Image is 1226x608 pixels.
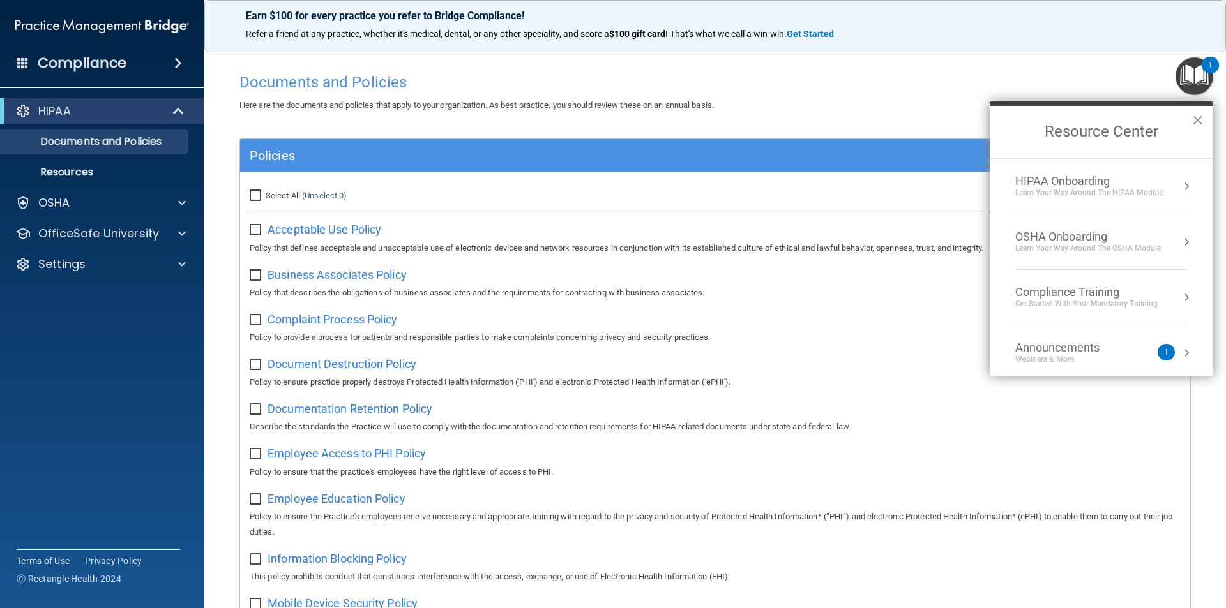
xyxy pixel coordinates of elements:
button: Close [1192,110,1204,130]
a: Policies [250,145,1181,166]
strong: $100 gift card [609,29,665,39]
div: Compliance Training [1015,285,1158,299]
a: OSHA [15,195,186,211]
div: Webinars & More [1015,354,1125,365]
p: Earn $100 for every practice you refer to Bridge Compliance! [246,10,1184,22]
span: Refer a friend at any practice, whether it's medical, dental, or any other speciality, and score a [246,29,609,39]
span: Information Blocking Policy [268,552,407,565]
p: Documents and Policies [8,135,183,148]
p: Policy to ensure that the practice's employees have the right level of access to PHI. [250,464,1181,480]
div: Get Started with your mandatory training [1015,299,1158,309]
p: Policy to provide a process for patients and responsible parties to make complaints concerning pr... [250,330,1181,345]
button: Open Resource Center, 1 new notification [1176,57,1213,95]
div: 1 [1208,65,1213,82]
p: Settings [38,256,86,272]
h4: Compliance [38,54,126,72]
p: OfficeSafe University [38,226,159,241]
a: Privacy Policy [85,554,142,567]
a: (Unselect 0) [302,191,347,200]
span: Business Associates Policy [268,268,407,281]
div: HIPAA Onboarding [1015,174,1163,188]
div: Learn your way around the OSHA module [1015,243,1161,254]
div: OSHA Onboarding [1015,230,1161,244]
h2: Resource Center [990,106,1213,158]
span: Complaint Process Policy [268,313,397,326]
span: Document Destruction Policy [268,357,416,371]
div: Resource Center [990,101,1213,376]
span: Here are the documents and policies that apply to your organization. As best practice, you should... [239,100,714,110]
a: HIPAA [15,103,185,119]
p: HIPAA [38,103,71,119]
p: Resources [8,166,183,179]
p: Describe the standards the Practice will use to comply with the documentation and retention requi... [250,419,1181,434]
span: Employee Education Policy [268,492,405,505]
span: Select All [266,191,300,200]
span: ! That's what we call a win-win. [665,29,787,39]
a: OfficeSafe University [15,226,186,241]
span: Employee Access to PHI Policy [268,447,426,460]
p: Policy to ensure the Practice's employees receive necessary and appropriate training with regard ... [250,509,1181,540]
h5: Policies [250,149,943,163]
p: Policy that describes the obligations of business associates and the requirements for contracting... [250,285,1181,300]
p: OSHA [38,195,70,211]
span: Ⓒ Rectangle Health 2024 [17,572,121,585]
div: Announcements [1015,341,1125,355]
a: Terms of Use [17,554,70,567]
div: Learn Your Way around the HIPAA module [1015,188,1163,198]
img: PMB logo [15,13,189,39]
a: Get Started [787,29,836,39]
span: Acceptable Use Policy [268,223,381,236]
strong: Get Started [787,29,834,39]
p: Policy that defines acceptable and unacceptable use of electronic devices and network resources i... [250,241,1181,256]
a: Settings [15,256,186,272]
h4: Documents and Policies [239,74,1191,91]
span: Documentation Retention Policy [268,402,432,415]
p: Policy to ensure practice properly destroys Protected Health Information ('PHI') and electronic P... [250,374,1181,390]
p: This policy prohibits conduct that constitutes interference with the access, exchange, or use of ... [250,569,1181,584]
input: Select All (Unselect 0) [250,191,264,201]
